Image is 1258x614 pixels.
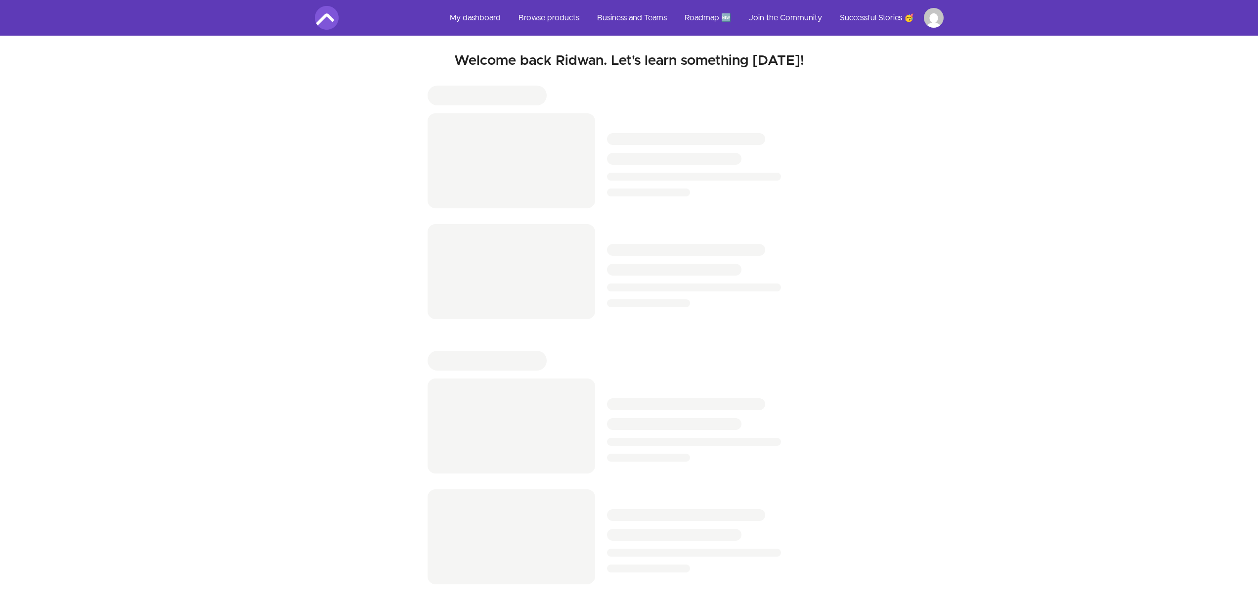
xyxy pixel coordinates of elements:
[924,8,944,28] img: Profile image for Ridwan Khondaker
[315,52,944,70] h2: Welcome back Ridwan. Let's learn something [DATE]!
[511,6,587,30] a: Browse products
[315,6,339,30] img: Amigoscode logo
[741,6,830,30] a: Join the Community
[832,6,922,30] a: Successful Stories 🥳
[677,6,739,30] a: Roadmap 🆕
[442,6,944,30] nav: Main
[442,6,509,30] a: My dashboard
[589,6,675,30] a: Business and Teams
